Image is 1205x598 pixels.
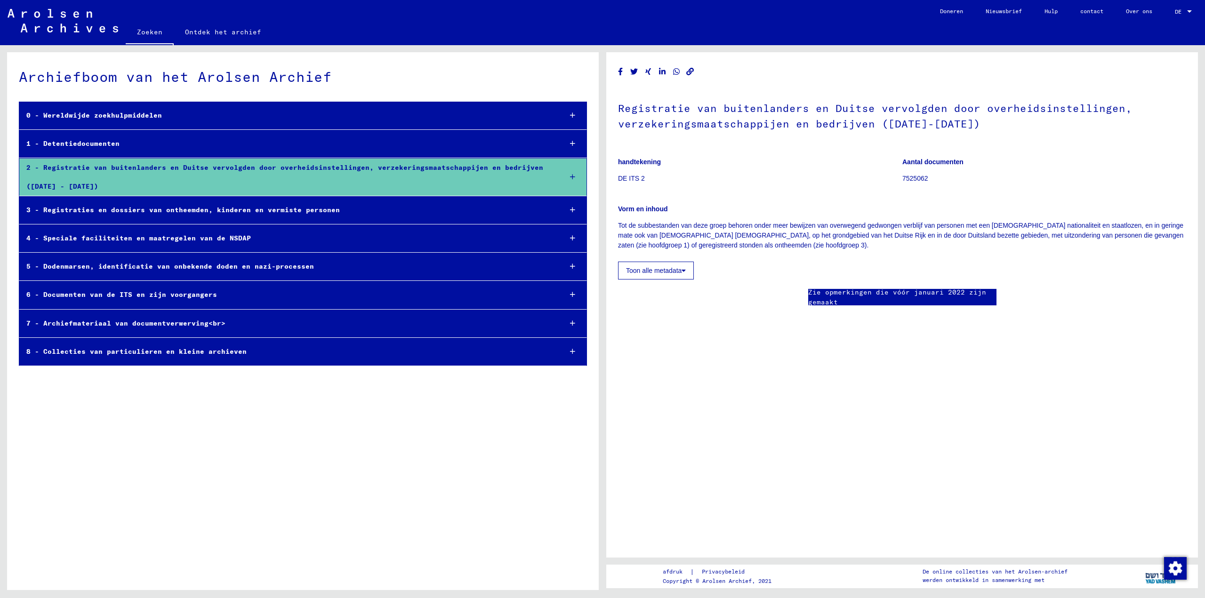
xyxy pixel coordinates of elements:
[694,567,756,577] a: Privacybeleid
[26,319,225,327] font: 7 - Archiefmateriaal van documentverwerving<br>
[1126,8,1152,15] font: Over ons
[616,66,626,78] button: Delen op Facebook
[808,288,986,306] font: Zie opmerkingen die vóór januari 2022 zijn gemaakt
[663,577,771,584] font: Copyright © Arolsen Archief, 2021
[26,206,340,214] font: 3 - Registraties en dossiers van ontheemden, kinderen en vermiste personen
[1080,8,1103,15] font: contact
[618,262,694,279] button: Toon alle metadata
[1044,8,1058,15] font: Hulp
[902,158,964,166] font: Aantal documenten
[26,262,314,271] font: 5 - Dodenmarsen, identificatie van onbekende doden en nazi-processen
[618,158,661,166] font: handtekening
[26,290,217,299] font: 6 - Documenten van de ITS en zijn voorgangers
[672,66,682,78] button: Delen op WhatsApp
[658,66,667,78] button: Delen op LinkedIn
[26,347,247,356] font: 8 - Collecties van particulieren en kleine archieven
[185,28,261,36] font: Ontdek het archief
[618,102,1132,130] font: Registratie van buitenlanders en Duitse vervolgden door overheidsinstellingen, verzekeringsmaatsc...
[1175,8,1181,15] font: DE
[940,8,963,15] font: Doneren
[26,234,251,242] font: 4 - Speciale faciliteiten en maatregelen van de NSDAP
[1164,557,1187,580] img: Wijzigingstoestemming
[626,267,682,274] font: Toon alle metadata
[174,21,273,43] a: Ontdek het archief
[808,287,996,307] a: Zie opmerkingen die vóór januari 2022 zijn gemaakt
[690,567,694,576] font: |
[618,222,1183,249] font: Tot de subbestanden van deze groep behoren onder meer bewijzen van overwegend gedwongen verblijf ...
[923,568,1068,575] font: De online collecties van het Arolsen-archief
[923,576,1044,583] font: werden ontwikkeld in samenwerking met
[1143,564,1179,588] img: yv_logo.png
[137,28,162,36] font: Zoeken
[986,8,1022,15] font: Nieuwsbrief
[629,66,639,78] button: Delen op Twitter
[26,139,120,148] font: 1 - Detentiedocumenten
[26,111,162,120] font: 0 - Wereldwijde zoekhulpmiddelen
[126,21,174,45] a: Zoeken
[19,68,332,86] font: Archiefboom van het Arolsen Archief
[618,175,645,182] font: DE ITS 2
[618,205,668,213] font: Vorm en inhoud
[643,66,653,78] button: Delen op Xing
[685,66,695,78] button: Link kopiëren
[902,175,928,182] font: 7525062
[702,568,745,575] font: Privacybeleid
[663,567,690,577] a: afdruk
[663,568,683,575] font: afdruk
[26,163,543,190] font: 2 - Registratie van buitenlanders en Duitse vervolgden door overheidsinstellingen, verzekeringsma...
[8,9,118,32] img: Arolsen_neg.svg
